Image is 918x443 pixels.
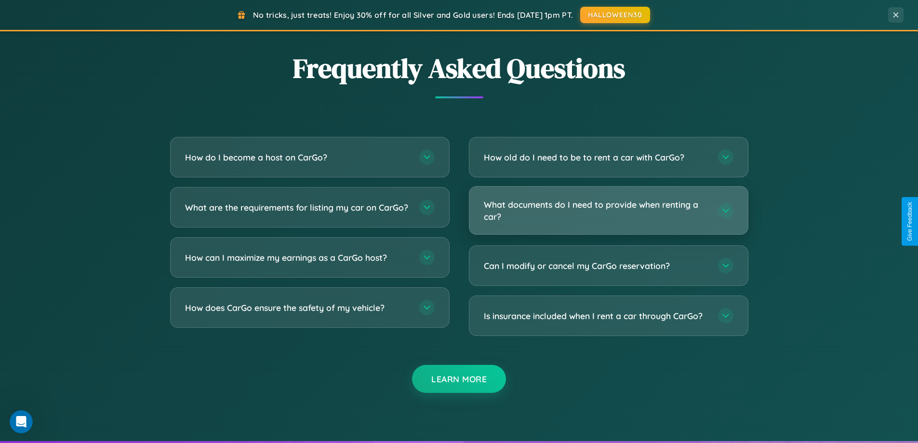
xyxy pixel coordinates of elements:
[185,151,410,163] h3: How do I become a host on CarGo?
[185,252,410,264] h3: How can I maximize my earnings as a CarGo host?
[484,310,708,322] h3: Is insurance included when I rent a car through CarGo?
[10,410,33,433] iframe: Intercom live chat
[484,151,708,163] h3: How old do I need to be to rent a car with CarGo?
[906,202,913,241] div: Give Feedback
[484,260,708,272] h3: Can I modify or cancel my CarGo reservation?
[185,201,410,214] h3: What are the requirements for listing my car on CarGo?
[253,10,573,20] span: No tricks, just treats! Enjoy 30% off for all Silver and Gold users! Ends [DATE] 1pm PT.
[580,7,650,23] button: HALLOWEEN30
[185,302,410,314] h3: How does CarGo ensure the safety of my vehicle?
[170,50,748,87] h2: Frequently Asked Questions
[484,199,708,222] h3: What documents do I need to provide when renting a car?
[412,365,506,393] button: Learn More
